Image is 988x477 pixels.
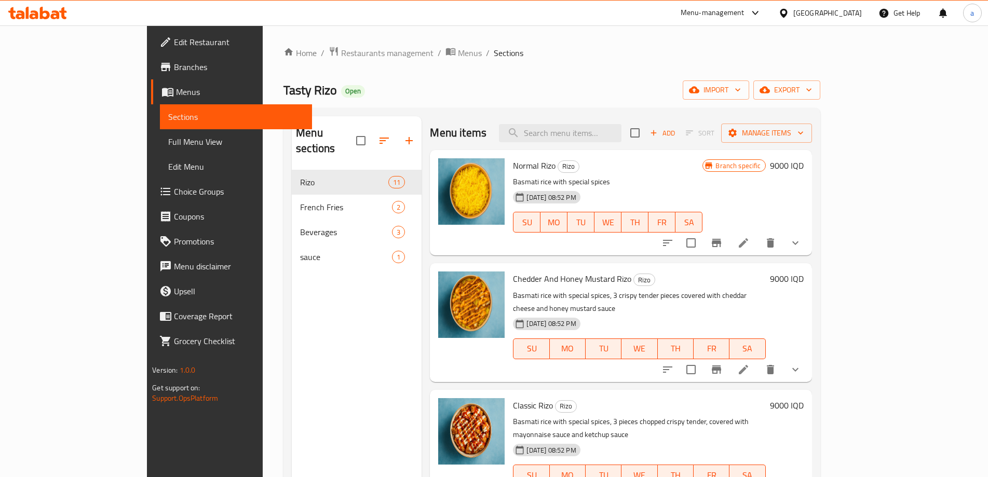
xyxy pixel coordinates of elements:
a: Menu disclaimer [151,254,312,279]
button: FR [648,212,675,233]
span: Add [648,127,676,139]
div: [GEOGRAPHIC_DATA] [793,7,862,19]
span: 1 [393,252,404,262]
input: search [499,124,621,142]
nav: Menu sections [292,166,422,274]
nav: breadcrumb [283,46,820,60]
span: Classic Rizo [513,398,553,413]
a: Edit Restaurant [151,30,312,54]
span: Select section [624,122,646,144]
span: Open [341,87,365,96]
span: Rizo [556,400,576,412]
span: sauce [300,251,392,263]
a: Restaurants management [329,46,434,60]
span: 2 [393,202,404,212]
p: Basmati rice with special spices [513,175,702,188]
span: Coverage Report [174,310,304,322]
button: TU [586,338,621,359]
button: MO [540,212,567,233]
svg: Show Choices [789,237,802,249]
span: Edit Restaurant [174,36,304,48]
a: Choice Groups [151,179,312,204]
span: FR [653,215,671,230]
button: TH [658,338,694,359]
button: show more [783,230,808,255]
span: [DATE] 08:52 PM [522,193,580,202]
button: TH [621,212,648,233]
h6: 9000 IQD [770,158,804,173]
span: Menus [458,47,482,59]
div: items [392,226,405,238]
span: FR [698,341,725,356]
span: TU [572,215,590,230]
a: Coverage Report [151,304,312,329]
span: WE [626,341,653,356]
span: MO [545,215,563,230]
button: SA [729,338,765,359]
p: Basmati rice with special spices, 3 pieces chopped crispy tender, covered with mayonnaise sauce a... [513,415,765,441]
span: 1.0.0 [180,363,196,377]
span: SA [734,341,761,356]
span: Select to update [680,232,702,254]
button: Branch-specific-item [704,357,729,382]
a: Upsell [151,279,312,304]
a: Edit Menu [160,154,312,179]
span: a [970,7,974,19]
span: Sections [494,47,523,59]
div: French Fries2 [292,195,422,220]
button: TU [567,212,594,233]
span: Beverages [300,226,392,238]
span: Promotions [174,235,304,248]
span: Manage items [729,127,804,140]
span: Rizo [558,160,579,172]
button: Branch-specific-item [704,230,729,255]
div: Beverages3 [292,220,422,244]
img: Normal Rizo [438,158,505,225]
button: Add section [397,128,422,153]
span: French Fries [300,201,392,213]
span: SU [518,341,545,356]
div: Open [341,85,365,98]
span: TH [662,341,689,356]
a: Menus [151,79,312,104]
button: delete [758,357,783,382]
span: 11 [389,178,404,187]
a: Promotions [151,229,312,254]
span: Upsell [174,285,304,297]
span: Menu disclaimer [174,260,304,272]
div: items [388,176,405,188]
span: Restaurants management [341,47,434,59]
div: Rizo11 [292,170,422,195]
svg: Show Choices [789,363,802,376]
span: Sort sections [372,128,397,153]
a: Support.OpsPlatform [152,391,218,405]
div: Rizo [555,400,577,413]
span: import [691,84,741,97]
span: Choice Groups [174,185,304,198]
button: sort-choices [655,357,680,382]
a: Menus [445,46,482,60]
a: Branches [151,54,312,79]
span: Menus [176,86,304,98]
span: Version: [152,363,178,377]
div: Rizo [633,274,655,286]
button: show more [783,357,808,382]
span: 3 [393,227,404,237]
span: WE [599,215,617,230]
h2: Menu items [430,125,486,141]
span: [DATE] 08:52 PM [522,445,580,455]
h6: 9000 IQD [770,271,804,286]
button: Manage items [721,124,812,143]
button: MO [550,338,586,359]
span: Rizo [634,274,655,286]
div: sauce1 [292,244,422,269]
span: Get support on: [152,381,200,394]
p: Basmati rice with special spices, 3 crispy tender pieces covered with cheddar cheese and honey mu... [513,289,765,315]
button: import [683,80,749,100]
button: FR [694,338,729,359]
span: Rizo [300,176,388,188]
li: / [321,47,324,59]
div: Rizo [558,160,579,173]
